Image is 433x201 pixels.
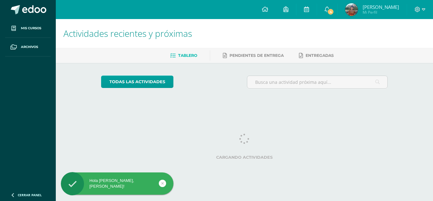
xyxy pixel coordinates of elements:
[5,38,51,57] a: Archivos
[18,193,42,197] span: Cerrar panel
[363,4,399,10] span: [PERSON_NAME]
[101,155,388,160] label: Cargando actividades
[363,10,399,15] span: Mi Perfil
[327,8,334,15] span: 4
[61,178,173,189] div: Hola [PERSON_NAME], [PERSON_NAME]!
[21,44,38,50] span: Archivos
[170,50,197,61] a: Tablero
[5,19,51,38] a: Mis cursos
[299,50,334,61] a: Entregadas
[21,26,41,31] span: Mis cursos
[345,3,358,16] img: 955ffc5215a901f8063580d0f42a5798.png
[63,27,192,39] span: Actividades recientes y próximas
[223,50,284,61] a: Pendientes de entrega
[229,53,284,58] span: Pendientes de entrega
[247,76,388,88] input: Busca una actividad próxima aquí...
[178,53,197,58] span: Tablero
[101,76,173,88] a: todas las Actividades
[306,53,334,58] span: Entregadas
